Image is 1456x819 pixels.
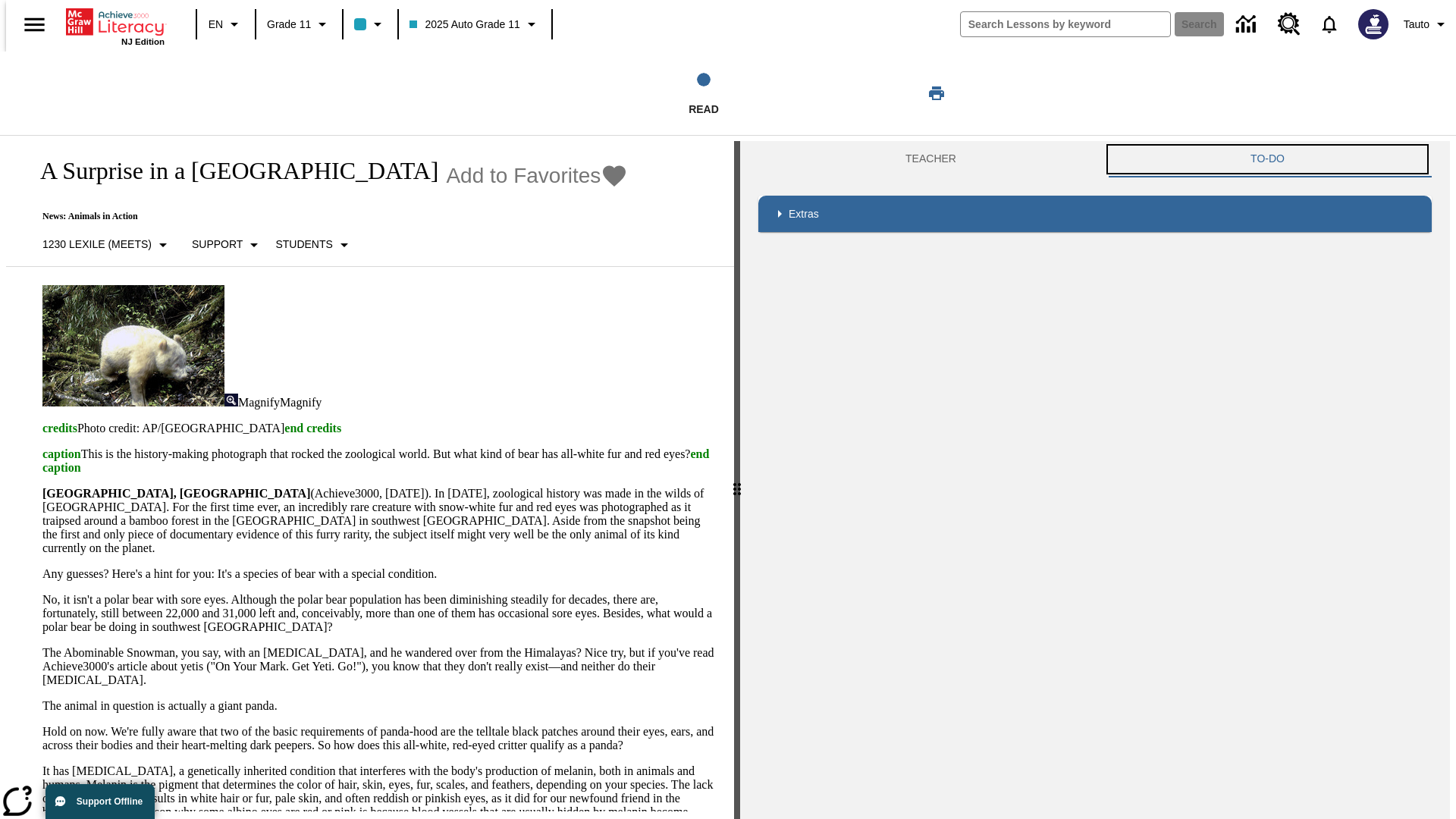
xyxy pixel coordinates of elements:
button: Class: 2025 Auto Grade 11, Select your class [403,11,546,38]
span: 2025 Auto Grade 11 [409,17,519,33]
span: NJ Edition [121,37,165,46]
p: Support [192,237,243,253]
button: Print [912,80,961,107]
a: Resource Center, Will open in new tab [1269,4,1310,45]
button: Select Lexile, 1230 Lexile (Meets) [36,231,178,259]
button: Select a new avatar [1349,5,1398,44]
div: Press Enter or Spacebar and then press right and left arrow keys to move the slider [734,141,740,819]
p: Extras [789,206,819,222]
p: No, it isn't a polar bear with sore eyes. Although the polar bear population has been diminishing... [42,593,716,634]
img: Avatar [1358,9,1389,39]
span: Add to Favorites [446,164,601,188]
p: 1230 Lexile (Meets) [42,237,152,253]
button: Teacher [758,141,1103,177]
button: Support Offline [45,784,155,819]
span: end credits [284,422,341,435]
span: Magnify [238,396,280,409]
button: Open side menu [12,2,57,47]
span: end caption [42,447,709,474]
a: Notifications [1310,5,1349,44]
p: News: Animals in Action [24,211,628,222]
button: Profile/Settings [1398,11,1456,38]
span: Read [689,103,719,115]
p: Any guesses? Here's a hint for you: It's a species of bear with a special condition. [42,567,716,581]
button: Scaffolds, Support [186,231,269,259]
button: Grade: Grade 11, Select a grade [261,11,337,38]
p: (Achieve3000, [DATE]). In [DATE], zoological history was made in the wilds of [GEOGRAPHIC_DATA]. ... [42,487,716,555]
p: The Abominable Snowman, you say, with an [MEDICAL_DATA], and he wandered over from the Himalayas?... [42,646,716,687]
button: Language: EN, Select a language [202,11,250,38]
img: albino pandas in China are sometimes mistaken for polar bears [42,285,224,406]
button: Class color is light blue. Change class color [348,11,393,38]
button: Read step 1 of 1 [507,52,900,135]
h1: A Surprise in a [GEOGRAPHIC_DATA] [24,157,438,185]
p: Hold on now. We're fully aware that two of the basic requirements of panda-hood are the telltale ... [42,725,716,752]
div: Home [66,5,165,46]
span: credits [42,422,77,435]
button: Select Student [269,231,359,259]
div: Instructional Panel Tabs [758,141,1432,177]
div: activity [740,141,1450,819]
span: Magnify [280,396,322,409]
span: Tauto [1404,17,1429,33]
span: Grade 11 [267,17,311,33]
span: caption [42,447,81,460]
p: This is the history-making photograph that rocked the zoological world. But what kind of bear has... [42,447,716,475]
button: Add to Favorites - A Surprise in a Bamboo Forest [446,162,628,189]
div: reading [6,141,734,811]
strong: [GEOGRAPHIC_DATA], [GEOGRAPHIC_DATA] [42,487,310,500]
p: Photo credit: AP/[GEOGRAPHIC_DATA] [42,422,716,435]
img: Magnify [224,394,238,406]
span: Support Offline [77,796,143,807]
p: The animal in question is actually a giant panda. [42,699,716,713]
p: Students [275,237,332,253]
div: Extras [758,196,1432,232]
input: search field [961,12,1170,36]
a: Data Center [1227,4,1269,45]
button: TO-DO [1103,141,1432,177]
span: EN [209,17,223,33]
